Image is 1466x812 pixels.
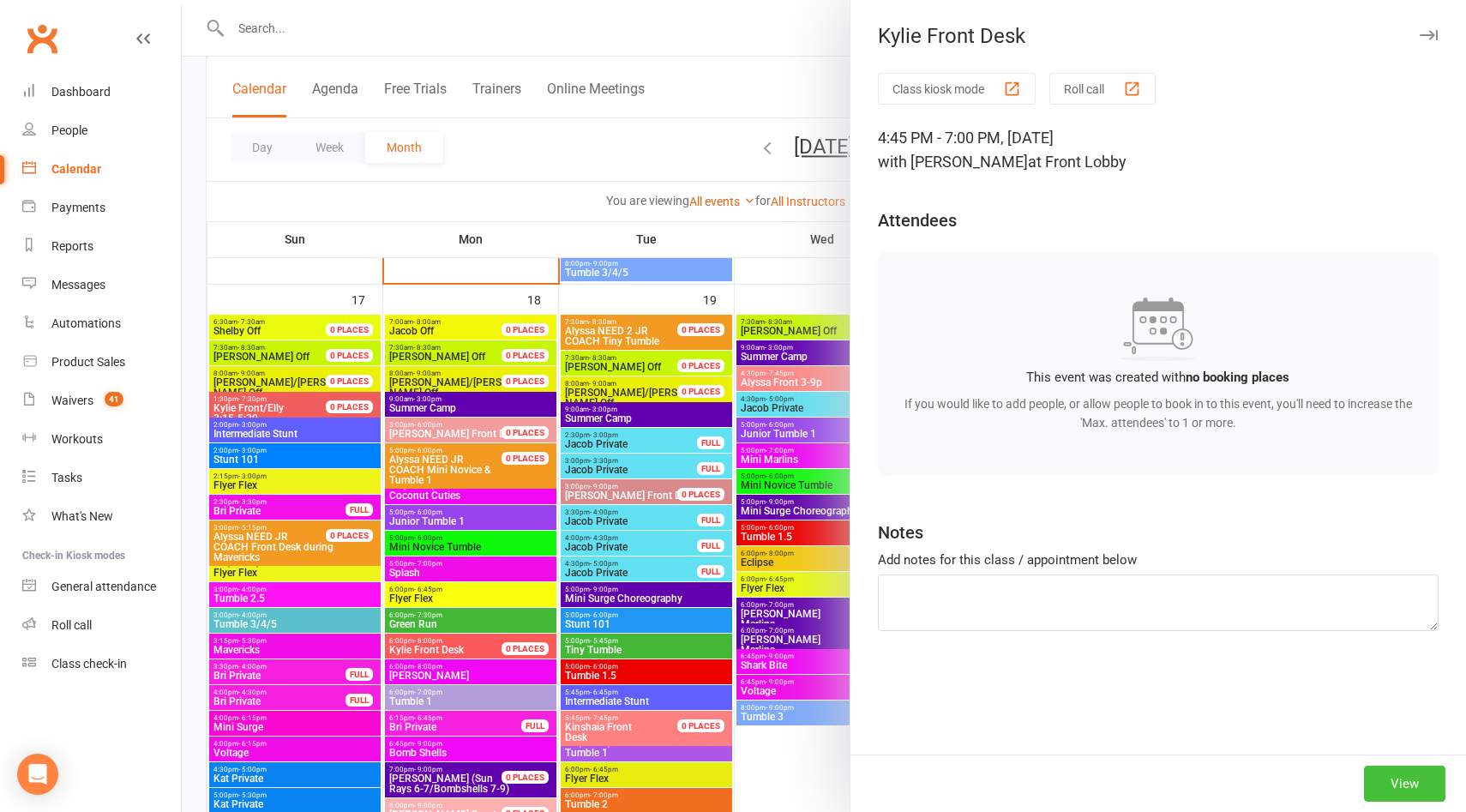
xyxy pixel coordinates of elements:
[898,367,1418,388] div: This event was created with
[21,17,63,60] a: Clubworx
[51,394,93,407] div: Waivers
[22,645,181,683] a: Class kiosk mode
[51,316,121,330] div: Automations
[17,754,58,795] div: Open Intercom Messenger
[22,304,181,343] a: Automations
[22,459,181,497] a: Tasks
[22,343,181,382] a: Product Sales
[898,394,1418,433] p: If you would like to add people, or allow people to book in to this event, you'll need to increas...
[105,392,123,406] span: 41
[22,606,181,645] a: Roll call
[22,266,181,304] a: Messages
[51,355,125,369] div: Product Sales
[22,420,181,459] a: Workouts
[22,497,181,536] a: What's New
[51,580,156,593] div: General attendance
[22,227,181,266] a: Reports
[51,471,82,484] div: Tasks
[51,618,92,632] div: Roll call
[51,657,127,671] div: Class check-in
[22,568,181,606] a: General attendance kiosk mode
[1049,73,1156,105] button: Roll call
[51,123,87,137] div: People
[878,153,1028,171] span: with [PERSON_NAME]
[22,150,181,189] a: Calendar
[22,111,181,150] a: People
[51,432,103,446] div: Workouts
[878,520,923,544] div: Notes
[22,73,181,111] a: Dashboard
[51,162,101,176] div: Calendar
[878,73,1036,105] button: Class kiosk mode
[850,24,1466,48] div: Kylie Front Desk
[51,239,93,253] div: Reports
[51,278,105,292] div: Messages
[51,201,105,214] div: Payments
[878,550,1439,570] div: Add notes for this class / appointment below
[51,85,111,99] div: Dashboard
[878,126,1439,174] div: 4:45 PM - 7:00 PM, [DATE]
[1028,153,1127,171] span: at Front Lobby
[878,208,957,232] div: Attendees
[51,509,113,523] div: What's New
[22,189,181,227] a: Payments
[22,382,181,420] a: Waivers 41
[1364,766,1445,802] button: View
[1186,370,1289,385] strong: no booking places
